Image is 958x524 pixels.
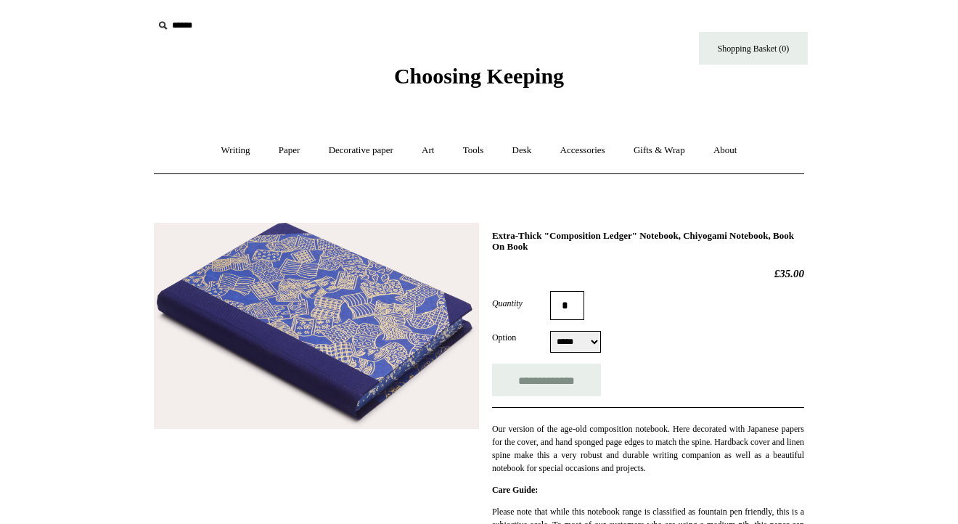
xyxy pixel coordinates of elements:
[266,131,314,170] a: Paper
[492,267,804,280] h2: £35.00
[492,485,538,495] strong: Care Guide:
[409,131,447,170] a: Art
[154,223,479,430] img: Extra-Thick "Composition Ledger" Notebook, Chiyogami Notebook, Book On Book
[499,131,545,170] a: Desk
[700,131,750,170] a: About
[621,131,698,170] a: Gifts & Wrap
[492,331,550,344] label: Option
[394,64,564,88] span: Choosing Keeping
[492,230,804,253] h1: Extra-Thick "Composition Ledger" Notebook, Chiyogami Notebook, Book On Book
[394,75,564,86] a: Choosing Keeping
[450,131,497,170] a: Tools
[492,422,804,475] p: Our version of the age-old composition notebook. Here decorated with Japanese papers for the cove...
[208,131,263,170] a: Writing
[316,131,406,170] a: Decorative paper
[492,297,550,310] label: Quantity
[547,131,618,170] a: Accessories
[699,32,808,65] a: Shopping Basket (0)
